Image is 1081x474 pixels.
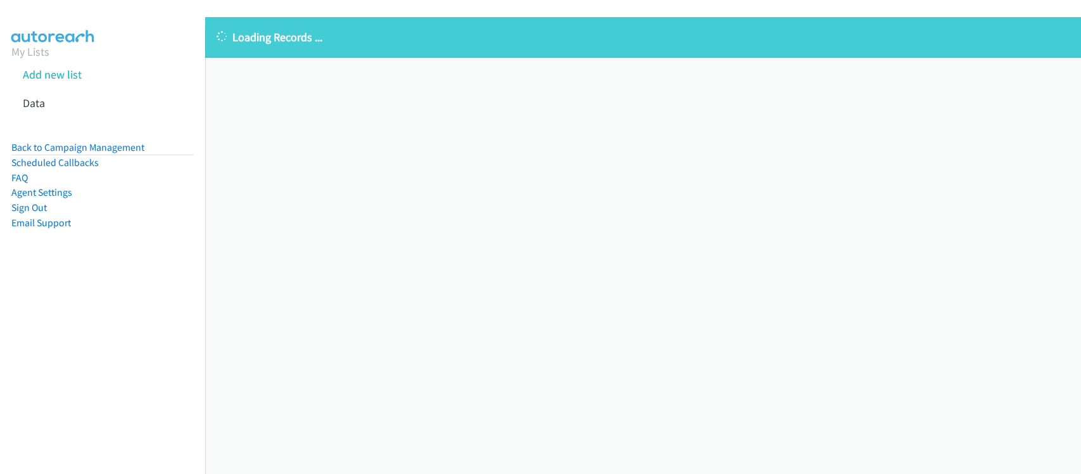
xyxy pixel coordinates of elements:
a: Data [23,96,45,110]
a: Back to Campaign Management [11,141,144,153]
a: My Lists [11,44,49,59]
p: Loading Records ... [217,29,1070,46]
a: Add new list [23,67,82,82]
a: FAQ [11,172,28,184]
a: Email Support [11,217,71,229]
a: Scheduled Callbacks [11,157,99,169]
a: Agent Settings [11,186,72,198]
a: Sign Out [11,202,47,214]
